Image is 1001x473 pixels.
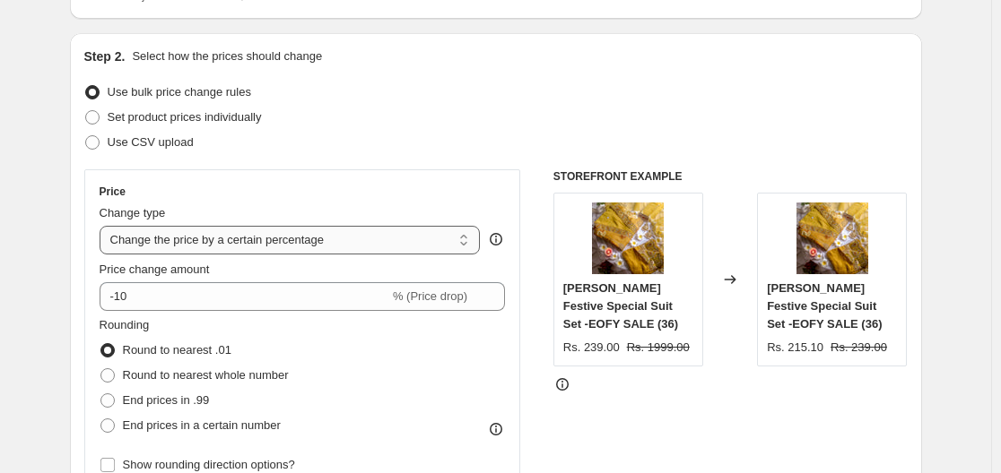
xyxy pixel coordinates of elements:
span: [PERSON_NAME] Festive Special Suit Set -EOFY SALE (36) [767,281,882,331]
span: Round to nearest whole number [123,368,289,382]
div: Rs. 215.10 [767,339,823,357]
img: WhatsAppImage2023-11-06at17.14.35_b727d40c_3f981b28-84f9-4ac8-9d1c-811a395dfe30_80x.jpg [796,202,868,274]
strike: Rs. 239.00 [831,339,887,357]
span: % (Price drop) [393,289,467,303]
span: Set product prices individually [108,110,262,124]
span: Use CSV upload [108,135,194,149]
h2: Step 2. [84,47,126,65]
span: Change type [100,206,166,219]
span: End prices in .99 [123,393,210,407]
p: Select how the prices should change [132,47,322,65]
input: -15 [100,282,389,311]
span: Round to nearest .01 [123,343,231,357]
span: Use bulk price change rules [108,85,251,99]
span: Rounding [100,318,150,331]
span: Show rounding direction options? [123,458,295,471]
div: help [487,230,505,248]
h3: Price [100,185,126,199]
span: Price change amount [100,262,210,276]
h6: STOREFRONT EXAMPLE [553,169,908,184]
img: WhatsAppImage2023-11-06at17.14.35_b727d40c_3f981b28-84f9-4ac8-9d1c-811a395dfe30_80x.jpg [592,202,664,274]
div: Rs. 239.00 [563,339,620,357]
span: End prices in a certain number [123,418,281,432]
strike: Rs. 1999.00 [627,339,690,357]
span: [PERSON_NAME] Festive Special Suit Set -EOFY SALE (36) [563,281,678,331]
